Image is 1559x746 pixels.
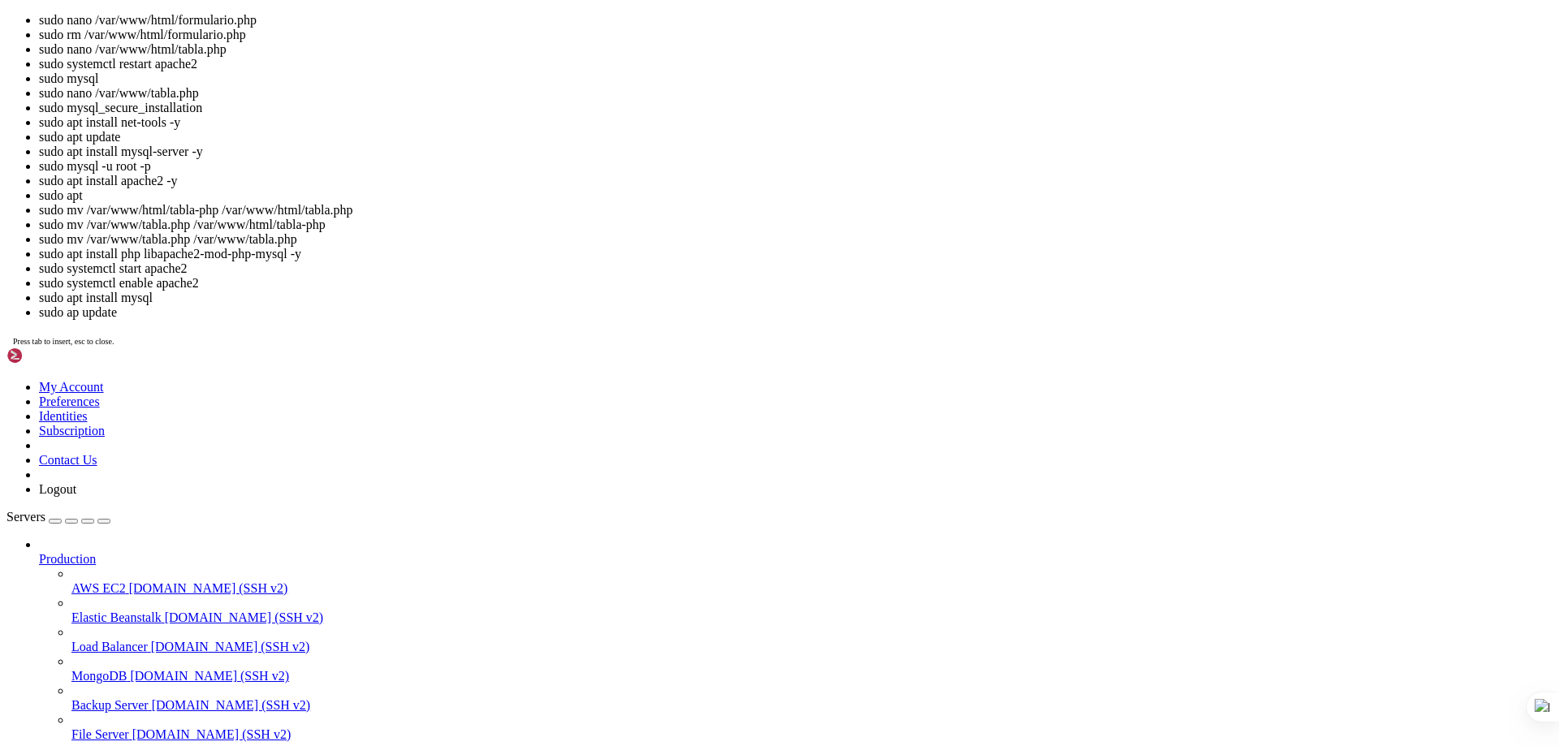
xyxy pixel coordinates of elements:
[130,669,289,683] span: [DOMAIN_NAME] (SSH v2)
[71,727,129,741] span: File Server
[39,101,1553,115] li: sudo mysql_secure_installation
[71,698,149,712] span: Backup Server
[6,347,100,364] img: Shellngn
[71,669,1553,683] a: MongoDB [DOMAIN_NAME] (SSH v2)
[151,640,310,653] span: [DOMAIN_NAME] (SSH v2)
[39,71,1553,86] li: sudo mysql
[71,640,1553,654] a: Load Balancer [DOMAIN_NAME] (SSH v2)
[39,552,96,566] span: Production
[39,409,88,423] a: Identities
[39,453,97,467] a: Contact Us
[39,552,1553,567] a: Production
[71,654,1553,683] li: MongoDB [DOMAIN_NAME] (SSH v2)
[132,727,292,741] span: [DOMAIN_NAME] (SSH v2)
[39,28,1553,42] li: sudo rm /var/www/html/formulario.php
[71,610,162,624] span: Elastic Beanstalk
[71,640,148,653] span: Load Balancer
[39,247,1553,261] li: sudo apt install php libapache2-mod-php-mysql -y
[39,261,1553,276] li: sudo systemctl start apache2
[39,57,1553,71] li: sudo systemctl restart apache2
[71,581,1553,596] a: AWS EC2 [DOMAIN_NAME] (SSH v2)
[152,698,311,712] span: [DOMAIN_NAME] (SSH v2)
[71,713,1553,742] li: File Server [DOMAIN_NAME] (SSH v2)
[39,232,1553,247] li: sudo mv /var/www/tabla.php /var/www/tabla.php
[71,596,1553,625] li: Elastic Beanstalk [DOMAIN_NAME] (SSH v2)
[39,86,1553,101] li: sudo nano /var/www/tabla.php
[39,395,100,408] a: Preferences
[39,188,1553,203] li: sudo apt
[39,130,1553,144] li: sudo apt update
[39,218,1553,232] li: sudo mv /var/www/tabla.php /var/www/html/tabla-php
[39,482,76,496] a: Logout
[39,174,1553,188] li: sudo apt install apache2 -y
[13,337,114,346] span: Press tab to insert, esc to close.
[6,510,45,524] span: Servers
[129,581,288,595] span: [DOMAIN_NAME] (SSH v2)
[39,42,1553,57] li: sudo nano /var/www/html/tabla.php
[71,567,1553,596] li: AWS EC2 [DOMAIN_NAME] (SSH v2)
[71,581,126,595] span: AWS EC2
[39,305,1553,320] li: sudo ap update
[6,510,110,524] a: Servers
[71,669,127,683] span: MongoDB
[39,424,105,438] a: Subscription
[71,683,1553,713] li: Backup Server [DOMAIN_NAME] (SSH v2)
[71,625,1553,654] li: Load Balancer [DOMAIN_NAME] (SSH v2)
[71,727,1553,742] a: File Server [DOMAIN_NAME] (SSH v2)
[39,115,1553,130] li: sudo apt install net-tools -y
[39,13,1553,28] li: sudo nano /var/www/html/formulario.php
[39,380,104,394] a: My Account
[39,537,1553,742] li: Production
[39,276,1553,291] li: sudo systemctl enable apache2
[39,144,1553,159] li: sudo apt install mysql-server -y
[71,698,1553,713] a: Backup Server [DOMAIN_NAME] (SSH v2)
[71,610,1553,625] a: Elastic Beanstalk [DOMAIN_NAME] (SSH v2)
[165,610,324,624] span: [DOMAIN_NAME] (SSH v2)
[39,203,1553,218] li: sudo mv /var/www/html/tabla-php /var/www/html/tabla.php
[39,291,1553,305] li: sudo apt install mysql
[39,159,1553,174] li: sudo mysql -u root -p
